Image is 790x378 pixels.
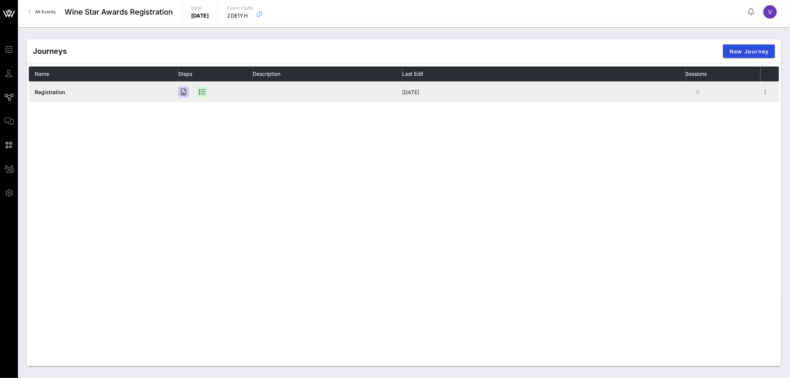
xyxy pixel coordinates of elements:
span: All Events [35,9,56,15]
th: Description: Not sorted. Activate to sort ascending. [253,66,402,81]
p: Event Code [227,4,253,12]
span: New Journey [729,48,769,55]
span: Last Edit [402,71,423,77]
span: Name [35,71,49,77]
a: Registration [35,89,65,95]
button: New Journey [723,44,775,58]
p: 2DE1YH [227,12,253,19]
span: Description [253,71,280,77]
p: [DATE] [191,12,209,19]
span: Wine Star Awards Registration [65,6,173,18]
th: Steps [178,66,253,81]
span: V [768,8,772,16]
span: Sessions [686,71,707,77]
div: V [763,5,777,19]
div: Journeys [33,46,67,57]
a: All Events [24,6,60,18]
p: Date [191,4,209,12]
th: Last Edit: Not sorted. Activate to sort ascending. [402,66,686,81]
span: Steps [178,71,192,77]
th: Name: Not sorted. Activate to sort ascending. [29,66,178,81]
span: [DATE] [402,89,419,95]
th: Sessions: Not sorted. Activate to sort ascending. [686,66,761,81]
